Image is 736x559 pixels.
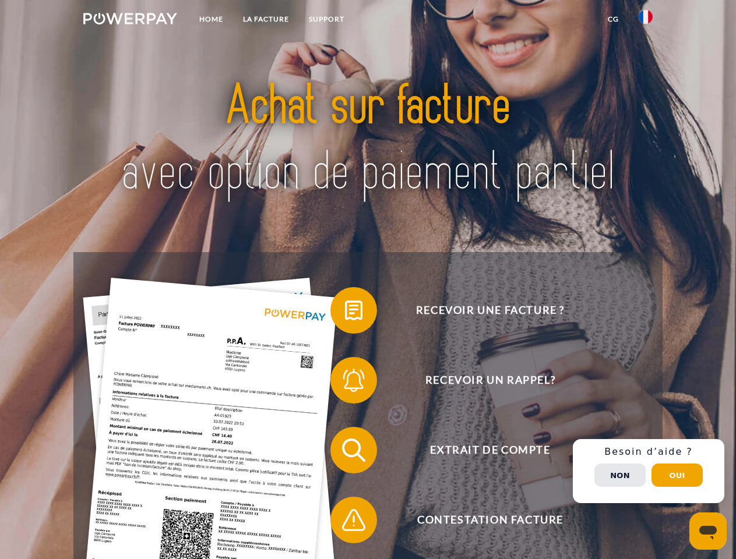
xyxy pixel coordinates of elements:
a: CG [598,9,629,30]
img: qb_search.svg [339,436,368,465]
img: logo-powerpay-white.svg [83,13,177,24]
a: Home [189,9,233,30]
img: fr [639,10,653,24]
div: Schnellhilfe [573,439,724,503]
span: Contestation Facture [347,497,633,543]
button: Oui [652,464,703,487]
iframe: Bouton de lancement de la fenêtre de messagerie [689,512,727,550]
button: Extrait de compte [330,427,633,473]
img: title-powerpay_fr.svg [111,56,625,223]
span: Recevoir un rappel? [347,357,633,404]
button: Recevoir une facture ? [330,287,633,334]
button: Recevoir un rappel? [330,357,633,404]
h3: Besoin d’aide ? [580,446,717,458]
button: Contestation Facture [330,497,633,543]
span: Extrait de compte [347,427,633,473]
a: Support [299,9,354,30]
img: qb_bill.svg [339,296,368,325]
span: Recevoir une facture ? [347,287,633,334]
a: LA FACTURE [233,9,299,30]
img: qb_bell.svg [339,366,368,395]
img: qb_warning.svg [339,505,368,535]
button: Non [594,464,646,487]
